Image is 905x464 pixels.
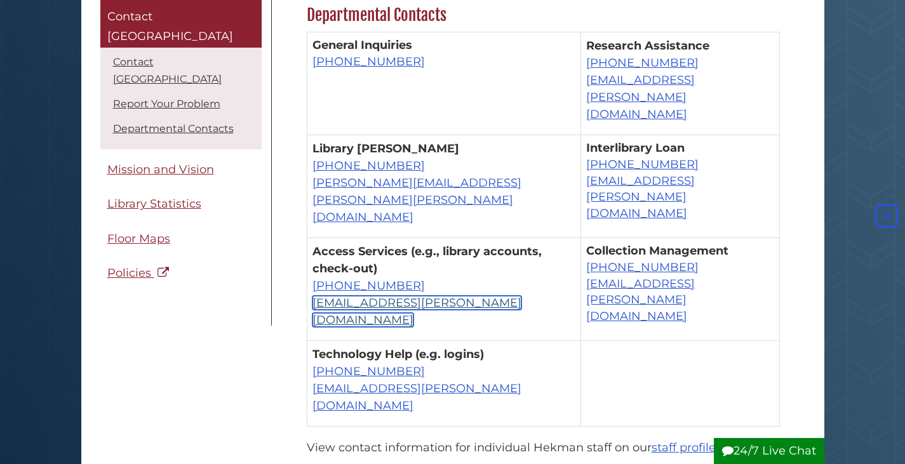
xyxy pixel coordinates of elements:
a: [PHONE_NUMBER] [312,55,425,69]
a: Library Statistics [100,190,262,219]
a: [PHONE_NUMBER] [312,364,425,378]
b: Research Assistance [586,39,709,53]
a: [EMAIL_ADDRESS][PERSON_NAME][DOMAIN_NAME] [586,174,695,220]
a: staff profiles page [652,441,754,454]
span: Mission and Vision [107,162,214,176]
a: Contact [GEOGRAPHIC_DATA] [113,56,222,85]
span: Library Statistics [107,197,201,211]
span: Floor Maps [107,232,170,246]
strong: General Inquiries [312,38,412,52]
span: Policies [107,267,151,281]
strong: Technology Help (e.g. logins) [312,347,484,361]
a: Departmental Contacts [113,123,234,135]
strong: Collection Management [586,244,728,258]
a: Mission and Vision [100,156,262,184]
a: Back to Top [871,209,902,223]
a: [EMAIL_ADDRESS][PERSON_NAME][DOMAIN_NAME] [586,277,695,323]
a: [PHONE_NUMBER] [586,260,699,274]
a: [EMAIL_ADDRESS][PERSON_NAME][DOMAIN_NAME] [312,296,521,327]
a: [PHONE_NUMBER] [312,279,425,293]
b: Library [PERSON_NAME] [312,142,459,156]
a: [EMAIL_ADDRESS][PERSON_NAME][DOMAIN_NAME] [586,73,695,121]
a: [PHONE_NUMBER] [312,159,425,173]
a: Policies [100,260,262,288]
span: Contact [GEOGRAPHIC_DATA] [107,10,233,44]
a: [PHONE_NUMBER] [586,157,699,171]
b: Access Services (e.g., library accounts, check-out) [312,244,542,275]
a: Report Your Problem [113,98,220,110]
a: Floor Maps [100,225,262,253]
a: [EMAIL_ADDRESS][PERSON_NAME][DOMAIN_NAME] [312,381,521,413]
h2: Departmental Contacts [300,5,786,25]
a: [PERSON_NAME][EMAIL_ADDRESS][PERSON_NAME][PERSON_NAME][DOMAIN_NAME] [312,176,521,224]
p: View contact information for individual Hekman staff on our . [307,439,780,456]
strong: Interlibrary Loan [586,141,685,155]
a: [PHONE_NUMBER] [586,56,699,70]
button: 24/7 Live Chat [714,438,824,464]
